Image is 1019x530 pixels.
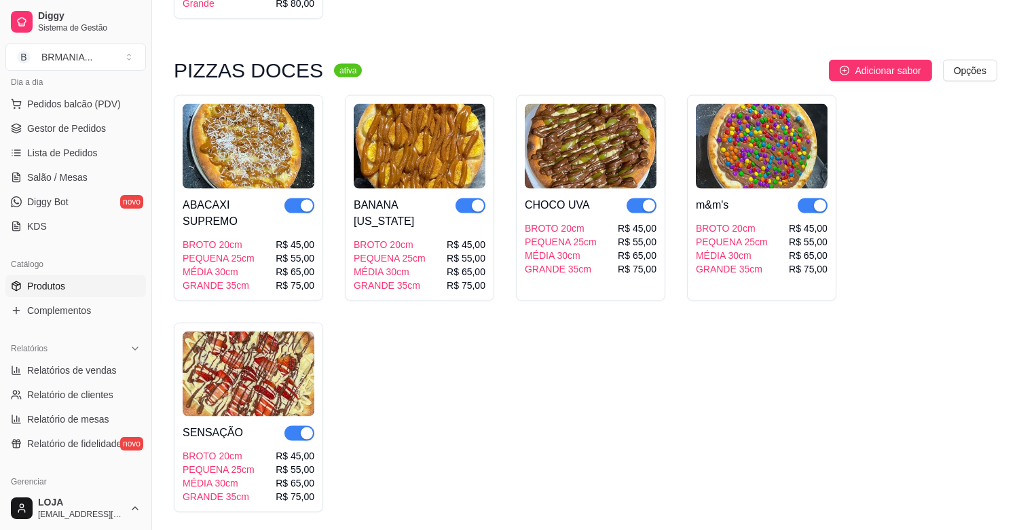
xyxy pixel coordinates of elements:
span: Lista de Pedidos [27,146,98,160]
span: Salão / Mesas [27,171,88,184]
div: R$ 75,00 [447,279,485,292]
div: R$ 45,00 [276,449,314,463]
a: Lista de Pedidos [5,142,146,164]
div: GRANDE 35cm [696,262,768,276]
span: [EMAIL_ADDRESS][DOMAIN_NAME] [38,509,124,520]
div: MÉDIA 30cm [183,265,255,279]
div: R$ 55,00 [447,251,485,265]
button: Opções [943,60,997,82]
span: Sistema de Gestão [38,22,141,33]
div: R$ 65,00 [276,265,314,279]
a: Complementos [5,300,146,321]
div: PEQUENA 25cm [696,235,768,249]
span: Relatórios de vendas [27,364,117,377]
h3: PIZZAS DOCES [174,63,323,79]
div: CHOCO UVA [525,197,590,213]
div: R$ 55,00 [276,463,314,476]
div: Gerenciar [5,471,146,493]
div: GRANDE 35cm [183,490,255,503]
div: SENSAÇÃO [183,425,243,441]
span: Relatório de fidelidade [27,437,122,450]
div: GRANDE 35cm [183,279,255,292]
div: BROTO 20cm [183,449,255,463]
span: plus-circle [840,66,849,75]
div: R$ 45,00 [447,238,485,251]
div: R$ 55,00 [789,235,828,249]
a: KDS [5,215,146,237]
img: product-image [183,104,314,189]
a: Relatório de mesas [5,408,146,430]
div: R$ 45,00 [276,238,314,251]
div: R$ 65,00 [789,249,828,262]
button: LOJA[EMAIL_ADDRESS][DOMAIN_NAME] [5,492,146,525]
a: Relatório de fidelidadenovo [5,433,146,455]
div: MÉDIA 30cm [525,249,597,262]
div: PEQUENA 25cm [525,235,597,249]
div: R$ 45,00 [618,222,656,235]
span: Produtos [27,279,65,293]
img: product-image [354,104,485,189]
button: Select a team [5,43,146,71]
img: product-image [525,104,656,189]
div: R$ 55,00 [618,235,656,249]
div: BANANA [US_STATE] [354,197,456,230]
div: R$ 45,00 [789,222,828,235]
span: Opções [954,63,986,78]
div: R$ 65,00 [276,476,314,490]
span: Pedidos balcão (PDV) [27,97,121,111]
a: Gestor de Pedidos [5,118,146,139]
div: BROTO 20cm [354,238,426,251]
span: KDS [27,219,47,233]
div: R$ 75,00 [276,490,314,503]
a: Salão / Mesas [5,166,146,188]
div: BROTO 20cm [183,238,255,251]
div: GRANDE 35cm [354,279,426,292]
div: MÉDIA 30cm [354,265,426,279]
button: Adicionar sabor [829,60,931,82]
span: Relatório de clientes [27,388,113,402]
a: Diggy Botnovo [5,191,146,213]
a: Relatórios de vendas [5,359,146,381]
span: Diggy [38,10,141,22]
div: BROTO 20cm [525,222,597,235]
button: Pedidos balcão (PDV) [5,93,146,115]
div: PEQUENA 25cm [183,251,255,265]
a: DiggySistema de Gestão [5,5,146,38]
img: product-image [696,104,828,189]
img: product-image [183,332,314,417]
div: MÉDIA 30cm [696,249,768,262]
div: m&m's [696,197,728,213]
span: LOJA [38,497,124,509]
div: PEQUENA 25cm [354,251,426,265]
div: R$ 65,00 [447,265,485,279]
span: Complementos [27,304,91,317]
div: Catálogo [5,253,146,275]
sup: ativa [334,64,362,77]
div: BROTO 20cm [696,222,768,235]
div: R$ 75,00 [276,279,314,292]
span: Diggy Bot [27,195,69,209]
div: R$ 55,00 [276,251,314,265]
div: ABACAXI SUPREMO [183,197,284,230]
div: MÉDIA 30cm [183,476,255,490]
span: B [17,50,31,64]
div: R$ 65,00 [618,249,656,262]
div: BRMANIA ... [41,50,92,64]
a: Relatório de clientes [5,384,146,406]
div: R$ 75,00 [618,262,656,276]
div: R$ 75,00 [789,262,828,276]
div: Dia a dia [5,71,146,93]
span: Adicionar sabor [855,63,921,78]
span: Relatórios [11,343,48,354]
div: PEQUENA 25cm [183,463,255,476]
span: Gestor de Pedidos [27,122,106,135]
span: Relatório de mesas [27,412,109,426]
div: GRANDE 35cm [525,262,597,276]
a: Produtos [5,275,146,297]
